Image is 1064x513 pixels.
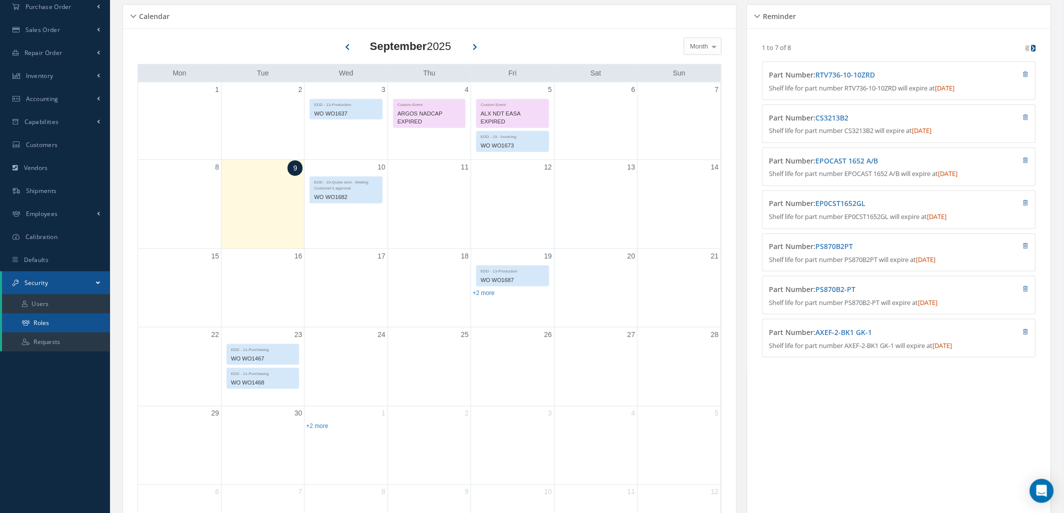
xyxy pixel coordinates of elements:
td: September 27, 2025 [554,327,637,406]
a: September 7, 2025 [713,82,721,97]
a: Security [2,271,110,294]
span: Shipments [26,186,57,195]
a: September 6, 2025 [629,82,637,97]
td: September 11, 2025 [388,159,471,248]
a: Sunday [671,67,688,79]
a: September 17, 2025 [376,249,388,263]
h5: Calendar [136,9,170,21]
a: September 5, 2025 [546,82,554,97]
td: September 16, 2025 [221,249,304,327]
a: September 30, 2025 [293,406,305,421]
td: September 5, 2025 [471,82,554,160]
div: EDD - 11-Purchasing [227,344,299,353]
td: September 23, 2025 [221,327,304,406]
p: Shelf life for part number EP0CST1652GL will expire at [769,212,1029,222]
a: September 4, 2025 [463,82,471,97]
div: EDD - 10-Quote sent - Waiting Customer's approval [310,177,382,191]
a: October 7, 2025 [297,485,305,499]
span: Defaults [24,255,49,264]
h4: Part Number [769,199,960,208]
a: Friday [507,67,519,79]
div: EDD - 11-Purchasing [227,368,299,377]
a: Users [2,294,110,313]
a: October 2, 2025 [463,406,471,421]
span: : [814,284,856,294]
a: October 1, 2025 [380,406,388,421]
a: September 29, 2025 [209,406,221,421]
a: Saturday [589,67,603,79]
div: ALX NDT EASA EXPIRED [477,108,548,128]
span: Capabilities [25,117,59,126]
a: PS870B2PT [816,241,853,251]
span: Customers [26,140,58,149]
td: September 12, 2025 [471,159,554,248]
a: September 15, 2025 [209,249,221,263]
td: September 6, 2025 [554,82,637,160]
div: EDD - 13-Production [477,266,548,274]
span: Accounting [26,94,59,103]
span: [DATE] [912,126,932,135]
div: Open Intercom Messenger [1030,479,1054,503]
div: WO WO1673 [477,140,548,151]
a: September 8, 2025 [213,160,221,174]
a: September 19, 2025 [542,249,554,263]
td: September 2, 2025 [221,82,304,160]
a: October 3, 2025 [546,406,554,421]
b: September [370,40,427,52]
a: CS3213B2 [816,113,849,122]
a: September 12, 2025 [542,160,554,174]
a: October 10, 2025 [542,485,554,499]
a: September 18, 2025 [459,249,471,263]
a: October 9, 2025 [463,485,471,499]
a: October 5, 2025 [713,406,721,421]
a: EP0CST1652GL [816,198,866,208]
td: September 7, 2025 [638,82,721,160]
p: Shelf life for part number CS3213B2 will expire at [769,126,1029,136]
p: Shelf life for part number PS870B2-PT will expire at [769,298,1029,308]
div: ARGOS NADCAP EXPIRED [394,108,465,128]
span: Calibration [26,232,58,241]
h4: Part Number [769,285,960,294]
td: September 13, 2025 [554,159,637,248]
span: : [814,156,878,165]
a: October 12, 2025 [709,485,721,499]
span: [DATE] [918,298,938,307]
td: October 4, 2025 [554,406,637,484]
a: September 23, 2025 [293,327,305,342]
a: EPOCAST 1652 A/B [816,156,878,165]
td: September 15, 2025 [138,249,221,327]
a: September 14, 2025 [709,160,721,174]
a: Thursday [421,67,437,79]
div: 2025 [370,38,452,54]
td: September 26, 2025 [471,327,554,406]
a: September 3, 2025 [380,82,388,97]
span: Vendors [24,163,48,172]
td: October 2, 2025 [388,406,471,484]
td: September 9, 2025 [221,159,304,248]
span: [DATE] [916,255,936,264]
a: September 27, 2025 [625,327,637,342]
h4: Part Number [769,71,960,79]
a: September 2, 2025 [297,82,305,97]
span: [DATE] [933,341,952,350]
td: October 5, 2025 [638,406,721,484]
td: September 20, 2025 [554,249,637,327]
div: EDD - 19 - Invoicing [477,131,548,140]
span: Security [25,278,48,287]
td: September 25, 2025 [388,327,471,406]
a: Monday [171,67,188,79]
a: AXEF-2-BK1 GK-1 [816,327,872,337]
p: Shelf life for part number RTV736-10-10ZRD will expire at [769,83,1029,93]
span: : [814,327,872,337]
td: September 3, 2025 [305,82,388,160]
a: October 6, 2025 [213,485,221,499]
td: September 30, 2025 [221,406,304,484]
a: September 21, 2025 [709,249,721,263]
p: Shelf life for part number PS870B2PT will expire at [769,255,1029,265]
span: : [814,70,875,79]
h5: Reminder [760,9,796,21]
span: Sales Order [26,25,60,34]
a: September 26, 2025 [542,327,554,342]
h4: Part Number [769,328,960,337]
span: : [814,113,849,122]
